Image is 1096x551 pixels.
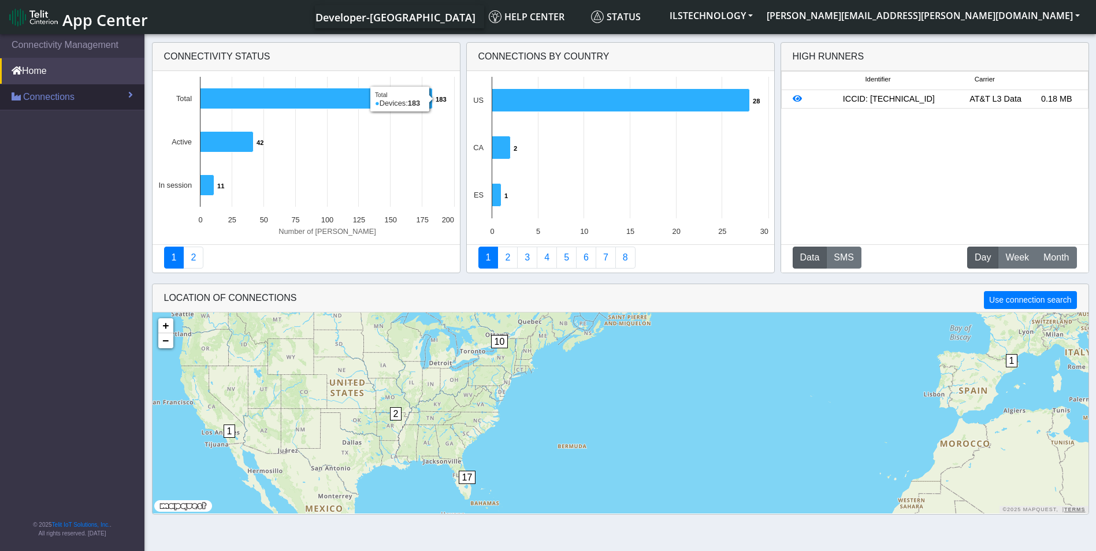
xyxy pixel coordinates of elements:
text: 30 [760,227,768,236]
text: 75 [291,215,299,224]
a: 14 Days Trend [576,247,596,269]
a: Zero Session [596,247,616,269]
nav: Summary paging [164,247,448,269]
div: AT&T L3 Data [965,93,1026,106]
span: Identifier [865,75,890,84]
text: 5 [536,227,540,236]
span: App Center [62,9,148,31]
text: 0 [490,227,494,236]
a: Help center [484,5,586,28]
a: App Center [9,5,146,29]
span: Developer-[GEOGRAPHIC_DATA] [315,10,475,24]
text: ES [473,191,483,199]
text: 125 [352,215,365,224]
text: US [473,96,484,105]
div: 0.18 MB [1026,93,1087,106]
span: 1 [224,425,236,438]
div: LOCATION OF CONNECTIONS [153,284,1088,312]
text: 0 [198,215,202,224]
text: 25 [718,227,726,236]
span: Status [591,10,641,23]
text: 1 [504,192,508,199]
div: ©2025 MapQuest, | [1000,506,1088,513]
span: Month [1043,251,1069,265]
img: status.svg [591,10,604,23]
a: Connectivity status [164,247,184,269]
span: Help center [489,10,564,23]
a: Carrier [497,247,518,269]
span: Week [1005,251,1029,265]
img: knowledge.svg [489,10,501,23]
text: 200 [441,215,454,224]
a: Not Connected for 30 days [615,247,636,269]
span: 10 [491,335,508,348]
span: Carrier [975,75,995,84]
a: Terms [1064,507,1086,512]
a: Zoom in [158,318,173,333]
div: High Runners [793,50,864,64]
button: Month [1036,247,1076,269]
a: Connections By Country [478,247,499,269]
text: 11 [217,183,224,189]
button: Data [793,247,827,269]
button: SMS [826,247,861,269]
a: Status [586,5,663,28]
text: Active [172,137,192,146]
a: Usage per Country [517,247,537,269]
button: Week [998,247,1036,269]
text: Total [176,94,191,103]
button: [PERSON_NAME][EMAIL_ADDRESS][PERSON_NAME][DOMAIN_NAME] [760,5,1087,26]
button: Day [967,247,998,269]
text: In session [158,181,192,189]
text: Number of [PERSON_NAME] [278,227,376,236]
a: Deployment status [183,247,203,269]
span: 1 [1006,354,1018,367]
img: logo-telit-cinterion-gw-new.png [9,8,58,27]
a: Connections By Carrier [537,247,557,269]
span: Connections [23,90,75,104]
div: Connections By Country [467,43,774,71]
text: CA [473,143,484,152]
span: 17 [459,471,476,484]
text: 175 [416,215,428,224]
a: Your current platform instance [315,5,475,28]
div: Connectivity status [153,43,460,71]
div: 1 [224,425,235,459]
text: 2 [514,145,517,152]
button: Use connection search [984,291,1076,309]
text: 10 [580,227,588,236]
text: 50 [259,215,268,224]
text: 25 [228,215,236,224]
span: Day [975,251,991,265]
text: 100 [321,215,333,224]
text: 20 [672,227,680,236]
span: 2 [390,407,402,420]
text: 28 [753,98,760,105]
nav: Summary paging [478,247,763,269]
text: 42 [257,139,263,146]
text: 150 [384,215,396,224]
a: Telit IoT Solutions, Inc. [52,522,110,528]
a: Zoom out [158,333,173,348]
div: ICCID: [TECHNICAL_ID] [812,93,965,106]
div: 1 [1006,354,1017,389]
text: 183 [436,96,447,103]
button: ILSTECHNOLOGY [663,5,760,26]
text: 15 [626,227,634,236]
a: Usage by Carrier [556,247,577,269]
